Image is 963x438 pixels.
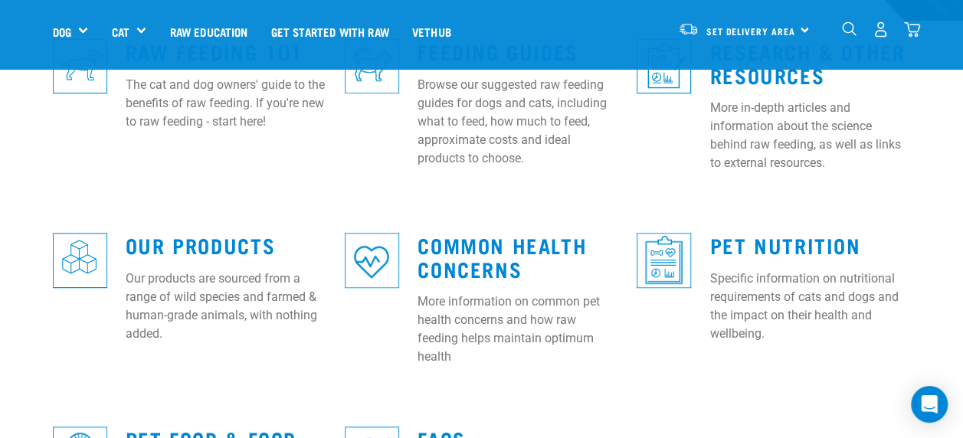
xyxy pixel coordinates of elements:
p: More in-depth articles and information about the science behind raw feeding, as well as links to ... [709,99,910,172]
img: home-icon-1@2x.png [842,21,857,36]
a: Research & Other Resources [709,45,905,80]
img: user.png [873,21,889,38]
p: Our products are sourced from a range of wild species and farmed & human-grade animals, with noth... [126,270,326,343]
span: Set Delivery Area [706,28,795,34]
a: Our Products [126,239,275,250]
img: re-icons-healthcheck3-sq-blue.png [637,233,691,287]
a: Common Health Concerns [418,239,587,274]
p: More information on common pet health concerns and how raw feeding helps maintain optimum health [418,293,618,366]
a: Vethub [401,1,463,62]
img: re-icons-heart-sq-blue.png [345,233,399,287]
p: Specific information on nutritional requirements of cats and dogs and the impact on their health ... [709,270,910,343]
p: Browse our suggested raw feeding guides for dogs and cats, including what to feed, how much to fe... [418,76,618,168]
img: home-icon@2x.png [904,21,920,38]
div: Open Intercom Messenger [911,386,948,423]
a: Raw Education [158,1,259,62]
a: Pet Nutrition [709,239,860,250]
img: van-moving.png [678,22,699,36]
img: re-icons-cubes2-sq-blue.png [53,233,107,287]
a: Dog [53,23,71,41]
a: Cat [111,23,129,41]
a: Get started with Raw [260,1,401,62]
p: The cat and dog owners' guide to the benefits of raw feeding. If you're new to raw feeding - star... [126,76,326,131]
